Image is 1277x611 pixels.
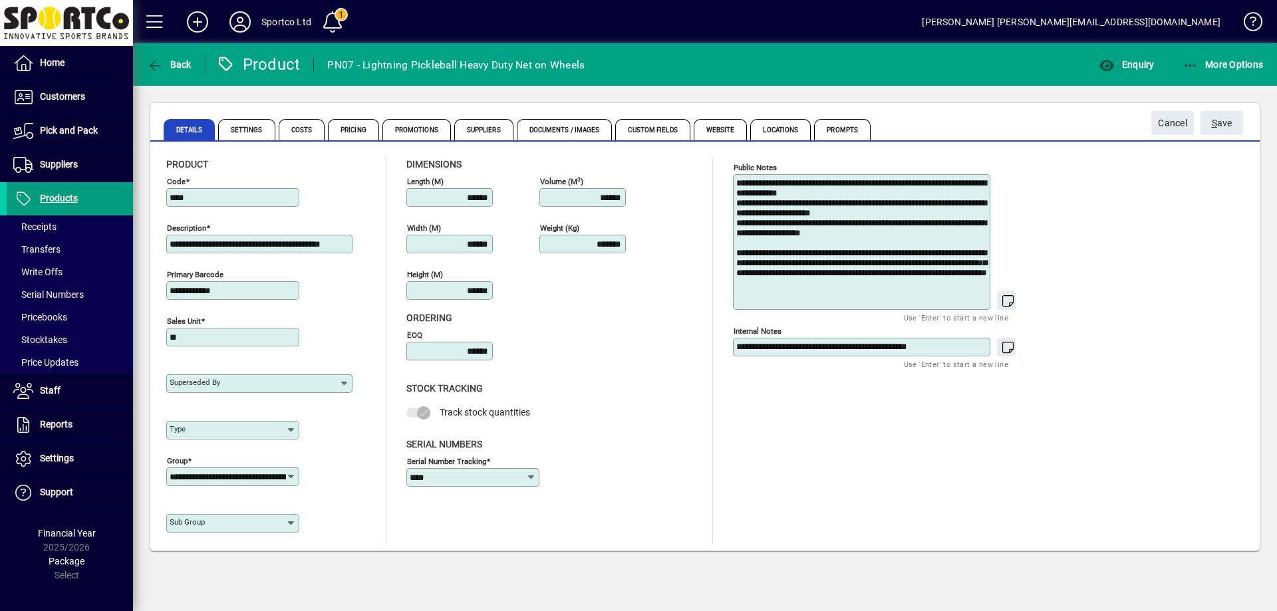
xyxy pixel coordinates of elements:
[167,177,186,186] mat-label: Code
[7,351,133,374] a: Price Updates
[40,193,78,203] span: Products
[167,223,206,233] mat-label: Description
[166,159,208,170] span: Product
[540,223,579,233] mat-label: Weight (Kg)
[40,487,73,497] span: Support
[694,119,748,140] span: Website
[734,326,781,336] mat-label: Internal Notes
[750,119,811,140] span: Locations
[406,159,462,170] span: Dimensions
[13,334,67,345] span: Stocktakes
[144,53,195,76] button: Back
[38,528,96,539] span: Financial Year
[814,119,871,140] span: Prompts
[133,53,206,76] app-page-header-button: Back
[407,177,444,186] mat-label: Length (m)
[7,374,133,408] a: Staff
[7,148,133,182] a: Suppliers
[407,270,443,279] mat-label: Height (m)
[1212,112,1232,134] span: ave
[279,119,325,140] span: Costs
[167,456,188,465] mat-label: Group
[615,119,690,140] span: Custom Fields
[13,221,57,232] span: Receipts
[904,356,1008,372] mat-hint: Use 'Enter' to start a new line
[454,119,513,140] span: Suppliers
[407,456,486,465] mat-label: Serial Number tracking
[440,407,530,418] span: Track stock quantities
[7,238,133,261] a: Transfers
[382,119,451,140] span: Promotions
[40,159,78,170] span: Suppliers
[7,114,133,148] a: Pick and Pack
[327,55,585,76] div: PN07 - Lightning Pickleball Heavy Duty Net on Wheels
[49,556,84,566] span: Package
[261,11,311,33] div: Sportco Ltd
[13,357,78,368] span: Price Updates
[7,215,133,238] a: Receipts
[407,223,441,233] mat-label: Width (m)
[7,283,133,306] a: Serial Numbers
[170,424,186,433] mat-label: Type
[1179,53,1267,76] button: More Options
[577,176,581,182] sup: 3
[1212,118,1217,128] span: S
[13,267,63,277] span: Write Offs
[40,91,85,102] span: Customers
[219,10,261,34] button: Profile
[13,312,67,322] span: Pricebooks
[406,312,452,323] span: Ordering
[40,125,98,136] span: Pick and Pack
[922,11,1220,33] div: [PERSON_NAME] [PERSON_NAME][EMAIL_ADDRESS][DOMAIN_NAME]
[7,476,133,509] a: Support
[1183,59,1264,70] span: More Options
[40,453,74,463] span: Settings
[7,306,133,328] a: Pricebooks
[7,80,133,114] a: Customers
[7,408,133,441] a: Reports
[7,47,133,80] a: Home
[216,54,301,75] div: Product
[517,119,613,140] span: Documents / Images
[13,289,84,300] span: Serial Numbers
[176,10,219,34] button: Add
[1201,111,1243,135] button: Save
[734,163,777,172] mat-label: Public Notes
[147,59,192,70] span: Back
[7,442,133,475] a: Settings
[40,57,65,68] span: Home
[167,316,201,326] mat-label: Sales unit
[1095,53,1157,76] button: Enquiry
[407,330,422,340] mat-label: EOQ
[406,383,483,394] span: Stock Tracking
[904,310,1008,325] mat-hint: Use 'Enter' to start a new line
[1234,3,1260,46] a: Knowledge Base
[170,378,220,387] mat-label: Superseded by
[406,439,482,449] span: Serial Numbers
[540,177,583,186] mat-label: Volume (m )
[170,517,205,527] mat-label: Sub group
[7,261,133,283] a: Write Offs
[13,244,61,255] span: Transfers
[40,419,72,429] span: Reports
[40,385,61,396] span: Staff
[7,328,133,351] a: Stocktakes
[167,270,223,279] mat-label: Primary barcode
[1158,112,1187,134] span: Cancel
[1099,59,1154,70] span: Enquiry
[218,119,275,140] span: Settings
[164,119,215,140] span: Details
[1151,111,1194,135] button: Cancel
[328,119,379,140] span: Pricing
